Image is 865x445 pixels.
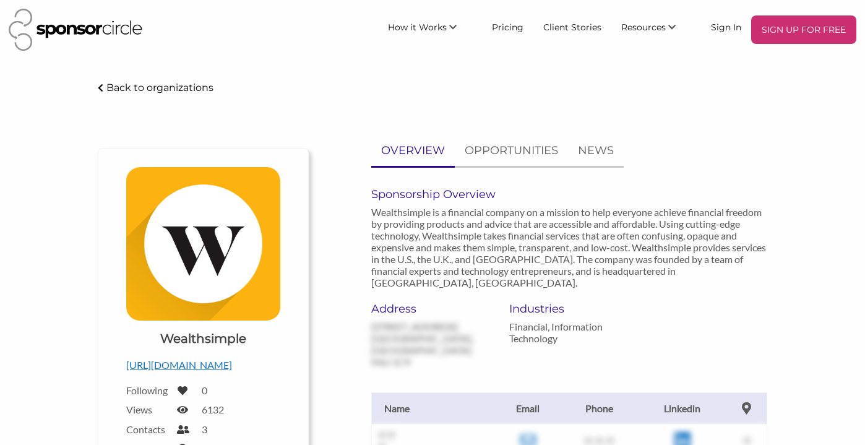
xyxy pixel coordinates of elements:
p: Wealthsimple is a financial company on a mission to help everyone achieve financial freedom by pr... [371,206,767,288]
a: Sign In [701,15,751,38]
span: Resources [621,22,666,33]
a: Client Stories [533,15,611,38]
span: How it Works [388,22,447,33]
p: OPPORTUNITIES [465,142,558,160]
label: 3 [202,423,207,435]
th: Phone [561,392,637,424]
img: Sponsor Circle Logo [9,9,142,51]
p: OVERVIEW [381,142,445,160]
p: Back to organizations [106,82,213,93]
h6: Industries [509,302,629,316]
h1: Wealthsimple [160,330,246,347]
label: Following [126,384,170,396]
li: How it Works [378,15,482,44]
img: Logo [126,167,280,321]
p: NEWS [578,142,614,160]
label: Contacts [126,423,170,435]
label: Views [126,404,170,415]
th: Email [495,392,561,424]
th: Linkedin [637,392,726,424]
h6: Sponsorship Overview [371,188,767,201]
label: 6132 [202,404,224,415]
p: [URL][DOMAIN_NAME] [126,357,280,373]
p: SIGN UP FOR FREE [756,20,851,39]
li: Resources [611,15,701,44]
th: Name [371,392,495,424]
a: Pricing [482,15,533,38]
h6: Address [371,302,491,316]
label: 0 [202,384,207,396]
p: Financial, Information Technology [509,321,629,344]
